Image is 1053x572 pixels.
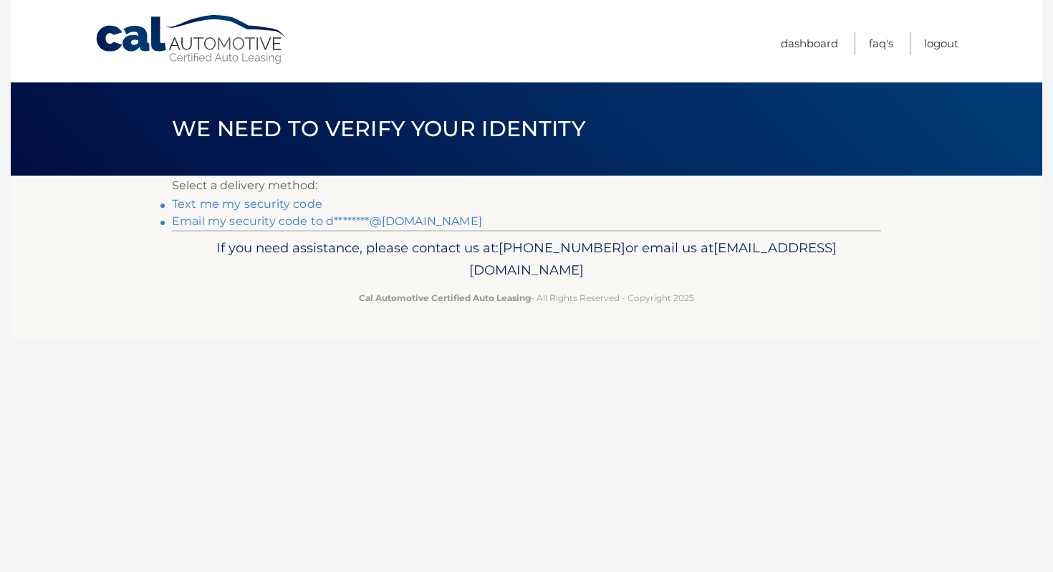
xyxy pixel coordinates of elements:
[181,237,872,282] p: If you need assistance, please contact us at: or email us at
[924,32,958,55] a: Logout
[172,214,482,228] a: Email my security code to d********@[DOMAIN_NAME]
[172,197,322,211] a: Text me my security code
[781,32,838,55] a: Dashboard
[95,14,288,65] a: Cal Automotive
[172,115,585,142] span: We need to verify your identity
[359,292,531,303] strong: Cal Automotive Certified Auto Leasing
[181,290,872,305] p: - All Rights Reserved - Copyright 2025
[499,239,625,256] span: [PHONE_NUMBER]
[869,32,893,55] a: FAQ's
[172,176,881,196] p: Select a delivery method:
